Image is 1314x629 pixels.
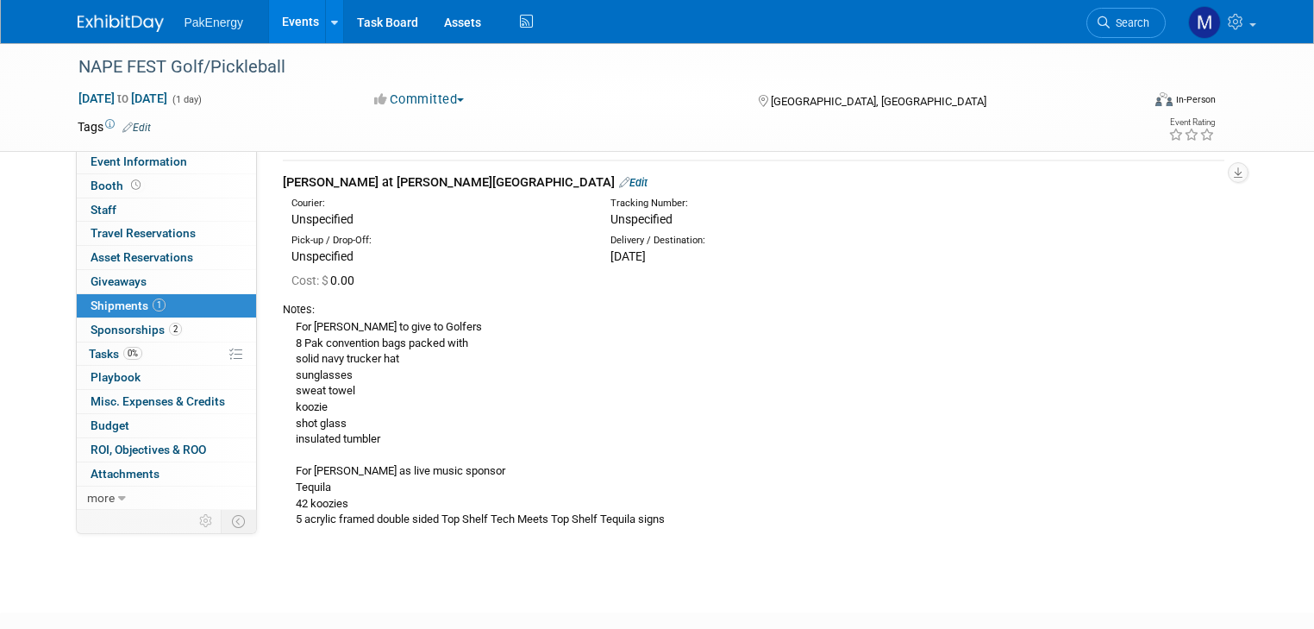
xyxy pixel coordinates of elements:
[91,154,187,168] span: Event Information
[185,16,243,29] span: PakEnergy
[77,270,256,293] a: Giveaways
[77,343,256,366] a: Tasks0%
[1175,93,1216,106] div: In-Person
[78,15,164,32] img: ExhibitDay
[619,176,648,189] a: Edit
[77,150,256,173] a: Event Information
[91,443,206,456] span: ROI, Objectives & ROO
[78,91,168,106] span: [DATE] [DATE]
[283,318,1224,528] div: For [PERSON_NAME] to give to Golfers 8 Pak convention bags packed with solid navy trucker hat sun...
[77,487,256,510] a: more
[91,226,196,240] span: Travel Reservations
[128,179,144,192] span: Booth not reserved yet
[1168,118,1215,127] div: Event Rating
[77,222,256,245] a: Travel Reservations
[77,366,256,389] a: Playbook
[91,467,160,481] span: Attachments
[77,174,256,198] a: Booth
[291,274,330,287] span: Cost: $
[291,234,585,248] div: Pick-up / Drop-Off:
[77,318,256,342] a: Sponsorships2
[291,249,354,263] span: Unspecified
[1048,90,1216,116] div: Event Format
[77,462,256,486] a: Attachments
[1086,8,1166,38] a: Search
[122,122,151,134] a: Edit
[1110,16,1149,29] span: Search
[77,414,256,437] a: Budget
[610,197,984,211] div: Tracking Number:
[91,394,225,408] span: Misc. Expenses & Credits
[77,390,256,413] a: Misc. Expenses & Credits
[169,323,182,336] span: 2
[1155,92,1173,106] img: Format-Inperson.png
[610,212,673,226] span: Unspecified
[91,203,116,217] span: Staff
[89,347,142,361] span: Tasks
[610,234,904,248] div: Delivery / Destination:
[87,491,115,505] span: more
[283,302,1224,318] div: Notes:
[610,248,904,265] div: [DATE]
[91,250,193,264] span: Asset Reservations
[291,197,585,211] div: Courier:
[77,294,256,318] a: Shipments1
[291,274,361,287] span: 0.00
[771,95,986,108] span: [GEOGRAPHIC_DATA], [GEOGRAPHIC_DATA]
[191,510,222,532] td: Personalize Event Tab Strip
[115,91,131,105] span: to
[153,299,166,311] span: 1
[77,198,256,222] a: Staff
[171,94,202,105] span: (1 day)
[91,274,147,288] span: Giveaways
[283,173,1224,192] div: [PERSON_NAME] at [PERSON_NAME][GEOGRAPHIC_DATA]
[91,370,141,384] span: Playbook
[221,510,256,532] td: Toggle Event Tabs
[368,91,471,109] button: Committed
[91,179,144,192] span: Booth
[1188,6,1221,39] img: Mary Walker
[291,211,585,228] div: Unspecified
[77,438,256,462] a: ROI, Objectives & ROO
[91,323,182,337] span: Sponsorships
[91,418,129,432] span: Budget
[91,299,166,312] span: Shipments
[72,52,1119,83] div: NAPE FEST Golf/Pickleball
[77,246,256,269] a: Asset Reservations
[78,118,151,135] td: Tags
[123,347,142,360] span: 0%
